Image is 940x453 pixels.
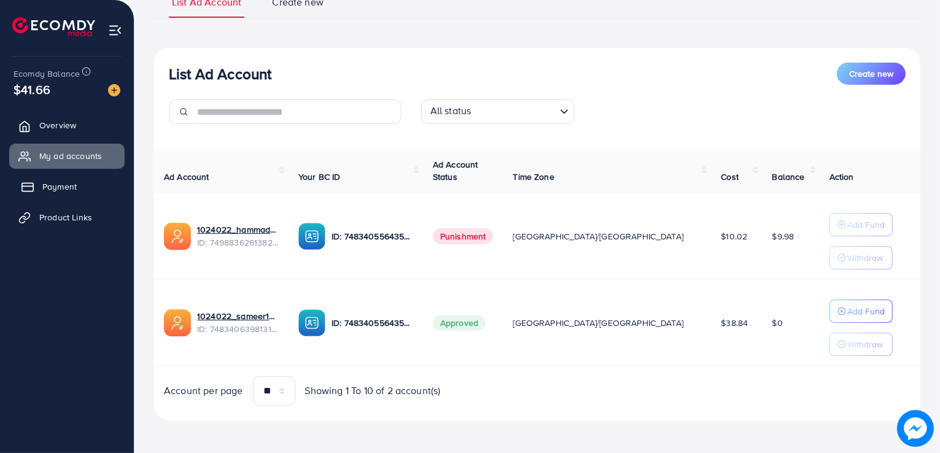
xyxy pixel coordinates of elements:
[14,68,80,80] span: Ecomdy Balance
[428,101,474,121] span: All status
[847,304,885,319] p: Add Fund
[39,211,92,223] span: Product Links
[298,171,341,183] span: Your BC ID
[197,323,279,335] span: ID: 7483406398131683344
[9,144,125,168] a: My ad accounts
[197,310,279,335] div: <span class='underline'>1024022_sameer1_1742366342535</span></br>7483406398131683344
[847,217,885,232] p: Add Fund
[39,119,76,131] span: Overview
[721,230,747,242] span: $10.02
[849,68,893,80] span: Create new
[772,317,783,329] span: $0
[108,23,122,37] img: menu
[42,180,77,193] span: Payment
[164,384,243,398] span: Account per page
[433,158,478,183] span: Ad Account Status
[305,384,441,398] span: Showing 1 To 10 of 2 account(s)
[9,113,125,137] a: Overview
[475,102,554,121] input: Search for option
[197,223,279,249] div: <span class='underline'>1024022_hammad_1745959776036</span></br>7498836261382209554
[421,99,575,124] div: Search for option
[847,337,883,352] p: Withdraw
[108,84,120,96] img: image
[164,223,191,250] img: ic-ads-acc.e4c84228.svg
[12,17,95,36] img: logo
[837,63,906,85] button: Create new
[772,171,805,183] span: Balance
[721,317,748,329] span: $38.84
[433,228,494,244] span: Punishment
[9,205,125,230] a: Product Links
[721,171,739,183] span: Cost
[298,223,325,250] img: ic-ba-acc.ded83a64.svg
[513,317,683,329] span: [GEOGRAPHIC_DATA]/[GEOGRAPHIC_DATA]
[298,309,325,336] img: ic-ba-acc.ded83a64.svg
[39,150,102,162] span: My ad accounts
[772,230,794,242] span: $9.98
[829,300,893,323] button: Add Fund
[9,174,125,199] a: Payment
[829,246,893,269] button: Withdraw
[513,171,554,183] span: Time Zone
[169,65,271,83] h3: List Ad Account
[164,309,191,336] img: ic-ads-acc.e4c84228.svg
[332,229,413,244] p: ID: 7483405564353986561
[197,236,279,249] span: ID: 7498836261382209554
[829,333,893,356] button: Withdraw
[332,316,413,330] p: ID: 7483405564353986561
[829,213,893,236] button: Add Fund
[14,80,50,98] span: $41.66
[197,310,279,322] a: 1024022_sameer1_1742366342535
[433,315,486,331] span: Approved
[513,230,683,242] span: [GEOGRAPHIC_DATA]/[GEOGRAPHIC_DATA]
[164,171,209,183] span: Ad Account
[197,223,279,236] a: 1024022_hammad_1745959776036
[847,250,883,265] p: Withdraw
[829,171,854,183] span: Action
[897,410,934,447] img: image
